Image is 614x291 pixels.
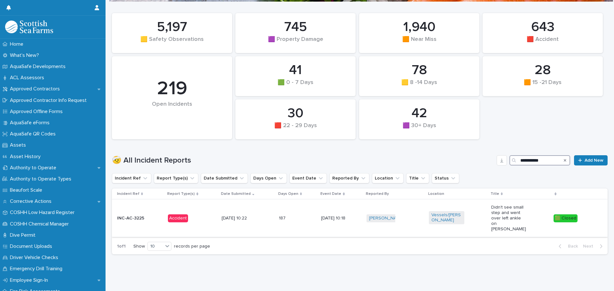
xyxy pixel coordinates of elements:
p: Driver Vehicle Checks [7,255,63,261]
p: COSHH Low Hazard Register [7,210,80,216]
p: Asset History [7,154,46,160]
p: Date Submitted [221,190,251,197]
p: What's New? [7,52,44,58]
p: AquaSafe QR Codes [7,131,61,137]
div: 30 [246,105,345,121]
input: Search [509,155,570,165]
p: Report Type(s) [167,190,195,197]
p: Authority to Operate Types [7,176,76,182]
button: Incident Ref [112,173,151,183]
h1: 🤕 All Incident Reports [112,156,494,165]
button: Location [372,173,404,183]
div: 1,940 [370,19,468,35]
p: ACL Assessors [7,75,49,81]
button: Days Open [250,173,287,183]
p: AquaSafe Developments [7,64,71,70]
p: Didn't see small step and went over left ankle on [PERSON_NAME] [491,205,527,232]
p: Assets [7,142,31,148]
p: Document Uploads [7,243,57,249]
p: Title [491,190,499,197]
p: Home [7,41,28,47]
a: Add New [574,155,608,165]
p: Approved Contractor Info Request [7,97,92,103]
button: Title [406,173,429,183]
div: 78 [370,62,468,78]
button: Reported By [329,173,369,183]
div: Accident [168,214,188,222]
p: Incident Ref [117,190,139,197]
div: 🟧 Near Miss [370,36,468,50]
p: Approved Contractors [7,86,65,92]
img: bPIBxiqnSb2ggTQWdOVV [5,20,53,33]
span: Back [564,244,578,249]
button: Report Type(s) [154,173,198,183]
p: COSHH Chemical Manager [7,221,74,227]
div: 🟥 Accident [493,36,592,50]
p: INC-AC-3225 [117,216,153,221]
p: 187 [279,214,287,221]
div: 🟪 30+ Days [370,122,468,136]
p: AquaSafe eForms [7,120,55,126]
p: Beaufort Scale [7,187,47,193]
div: 🟥 22 - 29 Days [246,122,345,136]
p: Event Date [320,190,341,197]
button: Back [554,243,580,249]
div: 219 [123,77,221,100]
p: [DATE] 10:18 [321,216,357,221]
p: Emergency Drill Training [7,266,67,272]
p: Location [428,190,444,197]
p: Days Open [278,190,298,197]
div: 41 [246,62,345,78]
p: Approved Offline Forms [7,109,68,115]
button: Date Submitted [201,173,248,183]
div: 🟩 0 - 7 Days [246,79,345,93]
div: 🟧 15 -21 Days [493,79,592,93]
div: 745 [246,19,345,35]
p: Dive Permit [7,232,41,238]
a: [PERSON_NAME] [369,216,404,221]
button: Next [580,243,608,249]
p: Authority to Operate [7,165,61,171]
div: 🟨 8 -14 Days [370,79,468,93]
div: 10 [148,243,163,250]
a: Vessels/[PERSON_NAME] [431,212,462,223]
div: 🟪 Property Damage [246,36,345,50]
div: 643 [493,19,592,35]
div: 🟩 Closed [554,214,578,222]
p: [DATE] 10:22 [222,216,257,221]
span: Next [583,244,597,249]
p: Employee Sign-In [7,277,53,283]
div: 5,197 [123,19,221,35]
p: Reported By [366,190,389,197]
p: 1 of 1 [112,239,131,254]
div: 🟨 Safety Observations [123,36,221,50]
div: 28 [493,62,592,78]
tr: INC-AC-3225Accident[DATE] 10:22187187 [DATE] 10:18[PERSON_NAME] Vessels/[PERSON_NAME] Didn't see ... [112,200,608,237]
div: Open Incidents [123,101,221,121]
button: Status [432,173,459,183]
p: records per page [174,244,210,249]
span: Add New [585,158,603,163]
p: Corrective Actions [7,198,57,204]
p: Show [133,244,145,249]
div: 42 [370,105,468,121]
button: Event Date [289,173,327,183]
